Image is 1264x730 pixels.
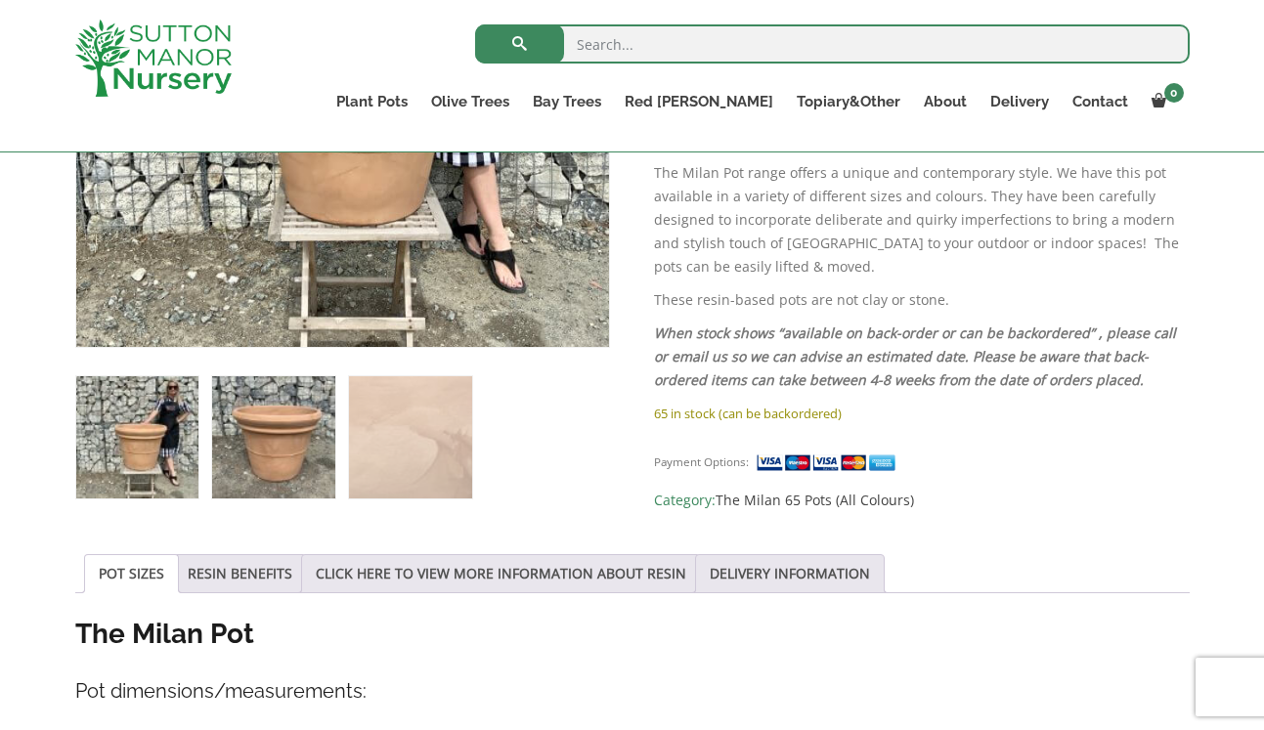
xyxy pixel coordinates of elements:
a: CLICK HERE TO VIEW MORE INFORMATION ABOUT RESIN [316,555,686,592]
span: Category: [654,489,1189,512]
a: About [912,88,979,115]
a: Topiary&Other [785,88,912,115]
p: The Milan Pot range offers a unique and contemporary style. We have this pot available in a varie... [654,161,1189,279]
p: These resin-based pots are not clay or stone. [654,288,1189,312]
a: POT SIZES [99,555,164,592]
em: When stock shows “available on back-order or can be backordered” , please call or email us so we ... [654,323,1176,389]
img: payment supported [756,452,902,473]
a: Olive Trees [419,88,521,115]
a: Plant Pots [325,88,419,115]
a: Delivery [979,88,1061,115]
p: 65 in stock (can be backordered) [654,402,1189,425]
img: logo [75,20,232,97]
img: The Milan Pot 65 Colour Terracotta - Image 2 [212,376,334,498]
img: The Milan Pot 65 Colour Terracotta [76,376,198,498]
a: The Milan 65 Pots (All Colours) [716,491,914,509]
strong: The Milan Pot [75,618,254,650]
img: The Milan Pot 65 Colour Terracotta - Image 3 [349,376,471,498]
small: Payment Options: [654,454,749,469]
a: 0 [1140,88,1190,115]
a: Bay Trees [521,88,613,115]
h4: Pot dimensions/measurements: [75,676,1190,707]
a: Red [PERSON_NAME] [613,88,785,115]
a: DELIVERY INFORMATION [710,555,870,592]
span: 0 [1164,83,1184,103]
a: RESIN BENEFITS [188,555,292,592]
a: Contact [1061,88,1140,115]
input: Search... [475,24,1190,64]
